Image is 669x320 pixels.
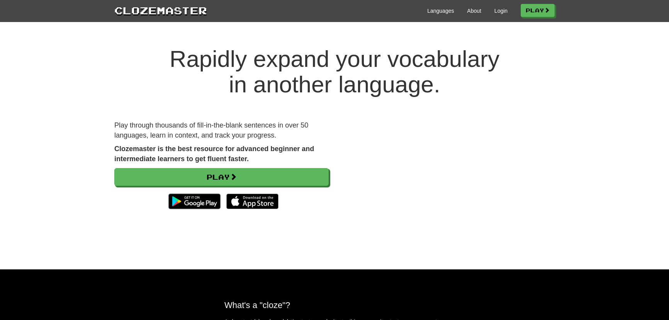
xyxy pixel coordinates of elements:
p: Play through thousands of fill-in-the-blank sentences in over 50 languages, learn in context, and... [114,121,329,140]
a: Play [521,4,555,17]
a: Login [494,7,508,15]
strong: Clozemaster is the best resource for advanced beginner and intermediate learners to get fluent fa... [114,145,314,163]
h2: What's a "cloze"? [224,300,445,310]
img: Get it on Google Play [165,190,224,213]
a: About [467,7,481,15]
a: Languages [427,7,454,15]
a: Play [114,168,329,186]
a: Clozemaster [114,3,207,17]
img: Download_on_the_App_Store_Badge_US-UK_135x40-25178aeef6eb6b83b96f5f2d004eda3bffbb37122de64afbaef7... [226,194,278,209]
